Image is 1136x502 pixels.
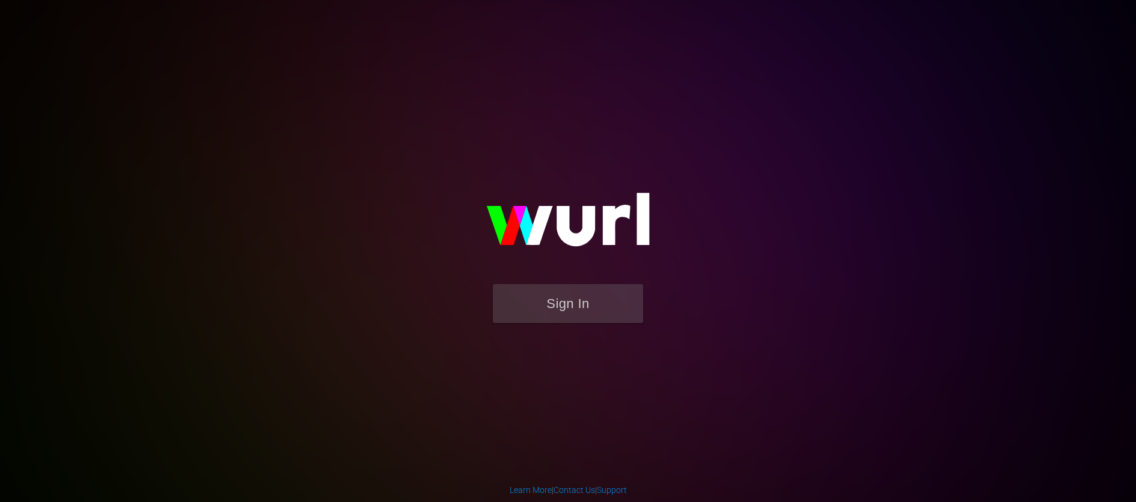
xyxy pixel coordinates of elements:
img: wurl-logo-on-black-223613ac3d8ba8fe6dc639794a292ebdb59501304c7dfd60c99c58986ef67473.svg [448,167,688,283]
button: Sign In [493,284,643,323]
div: | | [510,484,627,496]
a: Learn More [510,485,552,495]
a: Contact Us [554,485,595,495]
a: Support [597,485,627,495]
